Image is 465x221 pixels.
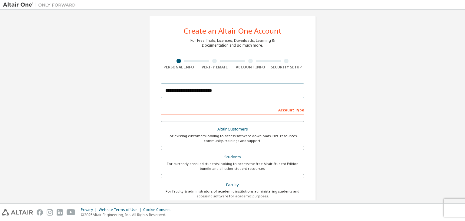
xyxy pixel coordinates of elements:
[3,2,79,8] img: Altair One
[165,134,300,143] div: For existing customers looking to access software downloads, HPC resources, community, trainings ...
[161,65,197,70] div: Personal Info
[37,209,43,216] img: facebook.svg
[2,209,33,216] img: altair_logo.svg
[165,189,300,199] div: For faculty & administrators of academic institutions administering students and accessing softwa...
[190,38,275,48] div: For Free Trials, Licenses, Downloads, Learning & Documentation and so much more.
[165,125,300,134] div: Altair Customers
[57,209,63,216] img: linkedin.svg
[143,207,174,212] div: Cookie Consent
[81,207,99,212] div: Privacy
[161,105,304,114] div: Account Type
[232,65,269,70] div: Account Info
[197,65,233,70] div: Verify Email
[165,161,300,171] div: For currently enrolled students looking to access the free Altair Student Edition bundle and all ...
[81,212,174,217] p: © 2025 Altair Engineering, Inc. All Rights Reserved.
[165,153,300,161] div: Students
[269,65,305,70] div: Security Setup
[99,207,143,212] div: Website Terms of Use
[47,209,53,216] img: instagram.svg
[184,27,282,35] div: Create an Altair One Account
[165,181,300,189] div: Faculty
[67,209,75,216] img: youtube.svg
